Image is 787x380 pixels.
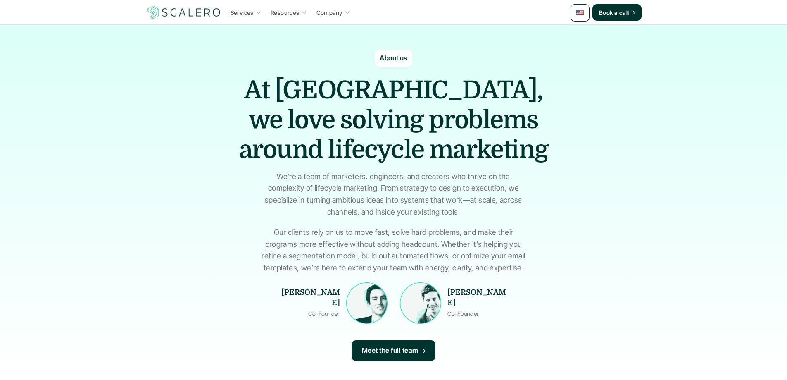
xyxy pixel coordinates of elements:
p: Company [316,8,342,17]
p: Resources [271,8,300,17]
p: Book a call [599,8,629,17]
a: Book a call [592,4,642,21]
p: Co-Founder [278,308,340,319]
strong: [PERSON_NAME] [447,288,506,307]
p: Our clients rely on us to move fast, solve hard problems, and make their programs more effective ... [259,227,528,274]
iframe: gist-messenger-bubble-iframe [759,352,779,372]
img: Scalero company logotype [146,5,222,20]
p: Co-Founder [447,308,479,319]
p: We’re a team of marketers, engineers, and creators who thrive on the complexity of lifecycle mark... [259,171,528,218]
p: About us [380,53,407,64]
p: Services [231,8,254,17]
img: 🇺🇸 [576,9,584,17]
h1: At [GEOGRAPHIC_DATA], we love solving problems around lifecycle marketing [228,75,559,165]
p: [PERSON_NAME] [278,287,340,308]
a: Meet the full team [352,340,435,361]
p: Meet the full team [362,345,418,356]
